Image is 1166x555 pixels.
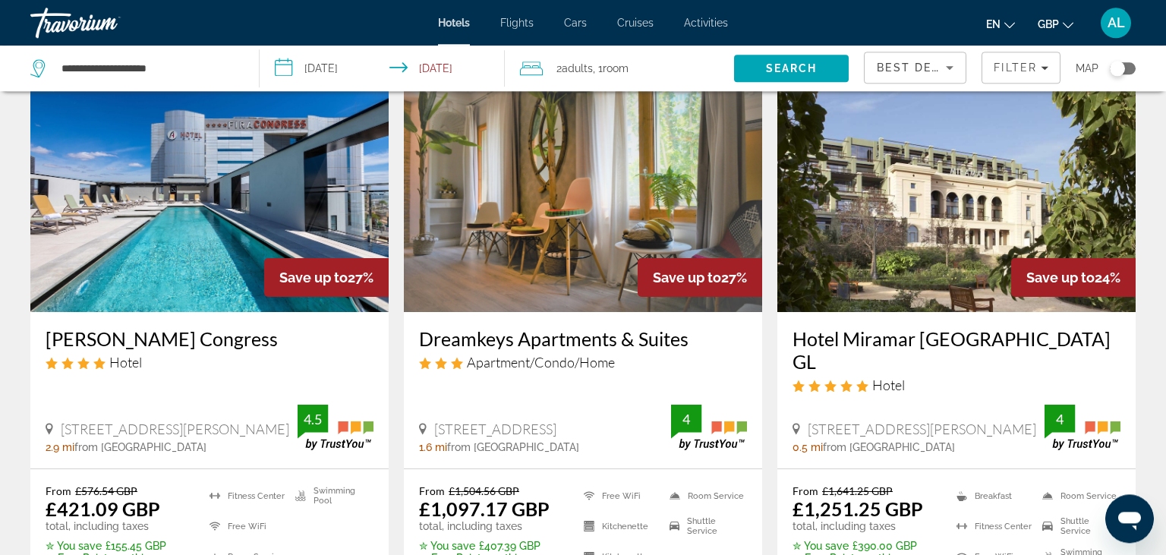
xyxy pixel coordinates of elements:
[1035,484,1120,507] li: Room Service
[46,327,373,350] a: [PERSON_NAME] Congress
[419,497,550,520] ins: £1,097.17 GBP
[662,484,747,507] li: Room Service
[1026,270,1095,285] span: Save up to
[1105,494,1154,543] iframe: Button to launch messaging window
[1108,15,1125,30] span: AL
[434,421,556,437] span: [STREET_ADDRESS]
[1038,18,1059,30] span: GBP
[638,258,762,297] div: 27%
[30,3,182,43] a: Travorium
[994,61,1037,74] span: Filter
[404,69,762,312] img: Dreamkeys Apartments & Suites
[949,515,1035,538] li: Fitness Center
[671,410,701,428] div: 4
[793,540,849,552] span: ✮ You save
[766,62,818,74] span: Search
[419,484,445,497] span: From
[949,484,1035,507] li: Breakfast
[46,354,373,371] div: 4 star Hotel
[74,441,206,453] span: from [GEOGRAPHIC_DATA]
[505,46,734,91] button: Travelers: 2 adults, 0 children
[46,540,102,552] span: ✮ You save
[822,484,893,497] del: £1,641.25 GBP
[279,270,348,285] span: Save up to
[734,55,849,82] button: Search
[1096,7,1136,39] button: User Menu
[564,17,587,29] a: Cars
[982,52,1060,84] button: Filters
[438,17,470,29] a: Hotels
[793,377,1120,393] div: 5 star Hotel
[877,58,953,77] mat-select: Sort by
[793,540,938,552] p: £390.00 GBP
[419,354,747,371] div: 3 star Apartment
[449,484,519,497] del: £1,504.56 GBP
[1045,410,1075,428] div: 4
[46,497,160,520] ins: £421.09 GBP
[264,258,389,297] div: 27%
[662,515,747,538] li: Shuttle Service
[467,354,615,371] span: Apartment/Condo/Home
[298,405,373,449] img: TrustYou guest rating badge
[653,270,721,285] span: Save up to
[447,441,579,453] span: from [GEOGRAPHIC_DATA]
[30,69,389,312] img: Alexandre Fira Congress
[603,62,629,74] span: Room
[419,540,565,552] p: £407.39 GBP
[671,405,747,449] img: TrustYou guest rating badge
[986,13,1015,35] button: Change language
[202,484,288,507] li: Fitness Center
[793,484,818,497] span: From
[298,410,328,428] div: 4.5
[593,58,629,79] span: , 1
[877,61,956,74] span: Best Deals
[60,57,236,80] input: Search hotel destination
[419,441,447,453] span: 1.6 mi
[793,327,1120,373] a: Hotel Miramar [GEOGRAPHIC_DATA] GL
[1076,58,1098,79] span: Map
[556,58,593,79] span: 2
[872,377,905,393] span: Hotel
[1038,13,1073,35] button: Change currency
[793,520,938,532] p: total, including taxes
[46,484,71,497] span: From
[202,515,288,538] li: Free WiFi
[46,520,191,532] p: total, including taxes
[1045,405,1120,449] img: TrustYou guest rating badge
[288,484,373,507] li: Swimming Pool
[46,540,191,552] p: £155.45 GBP
[419,540,475,552] span: ✮ You save
[1035,515,1120,538] li: Shuttle Service
[61,421,289,437] span: [STREET_ADDRESS][PERSON_NAME]
[562,62,593,74] span: Adults
[684,17,728,29] a: Activities
[1098,61,1136,75] button: Toggle map
[576,515,661,538] li: Kitchenette
[793,441,823,453] span: 0.5 mi
[986,18,1001,30] span: en
[419,327,747,350] a: Dreamkeys Apartments & Suites
[75,484,137,497] del: £576.54 GBP
[419,520,565,532] p: total, including taxes
[576,484,661,507] li: Free WiFi
[617,17,654,29] a: Cruises
[777,69,1136,312] img: Hotel Miramar Barcelona GL
[500,17,534,29] a: Flights
[46,441,74,453] span: 2.9 mi
[1011,258,1136,297] div: 24%
[109,354,142,371] span: Hotel
[823,441,955,453] span: from [GEOGRAPHIC_DATA]
[793,497,923,520] ins: £1,251.25 GBP
[808,421,1036,437] span: [STREET_ADDRESS][PERSON_NAME]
